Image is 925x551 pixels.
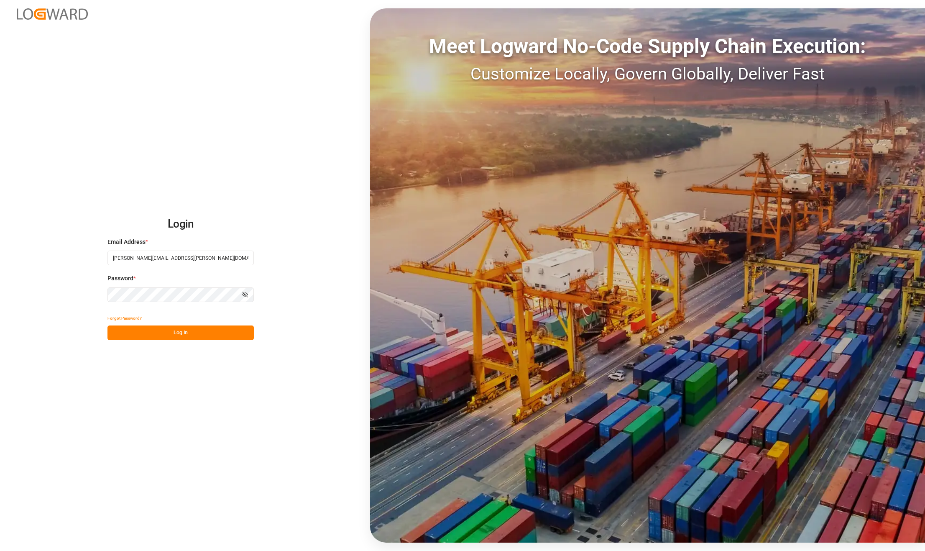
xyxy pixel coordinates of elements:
[107,238,146,246] span: Email Address
[107,251,254,265] input: Enter your email
[107,325,254,340] button: Log In
[17,8,88,20] img: Logward_new_orange.png
[107,274,133,283] span: Password
[107,311,142,325] button: Forgot Password?
[370,31,925,62] div: Meet Logward No-Code Supply Chain Execution:
[370,62,925,87] div: Customize Locally, Govern Globally, Deliver Fast
[107,211,254,238] h2: Login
